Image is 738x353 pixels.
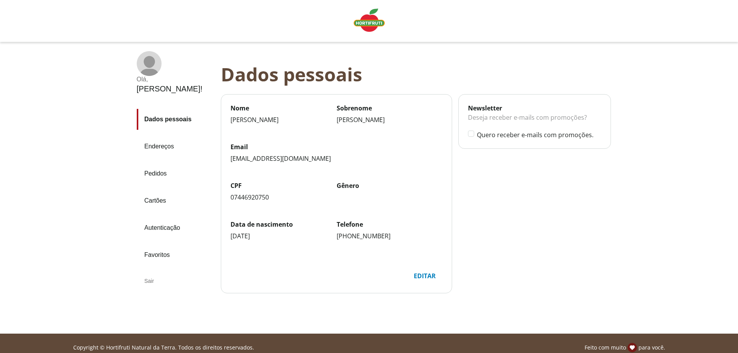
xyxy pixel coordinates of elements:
[628,343,637,352] img: amor
[221,64,617,85] div: Dados pessoais
[231,232,337,240] div: [DATE]
[137,190,215,211] a: Cartões
[137,217,215,238] a: Autenticação
[137,136,215,157] a: Endereços
[137,245,215,265] a: Favoritos
[231,193,337,201] div: 07446920750
[231,143,443,151] label: Email
[231,154,443,163] div: [EMAIL_ADDRESS][DOMAIN_NAME]
[137,109,215,130] a: Dados pessoais
[137,84,203,93] div: [PERSON_NAME] !
[231,104,337,112] label: Nome
[354,9,385,32] img: Logo
[73,344,254,351] p: Copyright © Hortifruti Natural da Terra. Todos os direitos reservados.
[337,232,443,240] div: [PHONE_NUMBER]
[337,115,443,124] div: [PERSON_NAME]
[137,163,215,184] a: Pedidos
[477,131,601,139] label: Quero receber e-mails com promoções.
[351,5,388,36] a: Logo
[337,220,443,229] label: Telefone
[585,343,665,352] p: Feito com muito para você.
[337,181,443,190] label: Gênero
[137,76,203,83] div: Olá ,
[3,343,735,352] div: Linha de sessão
[407,268,442,284] button: Editar
[337,104,443,112] label: Sobrenome
[468,112,601,130] div: Deseja receber e-mails com promoções?
[468,104,601,112] div: Newsletter
[231,181,337,190] label: CPF
[137,272,215,290] div: Sair
[231,220,337,229] label: Data de nascimento
[231,115,337,124] div: [PERSON_NAME]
